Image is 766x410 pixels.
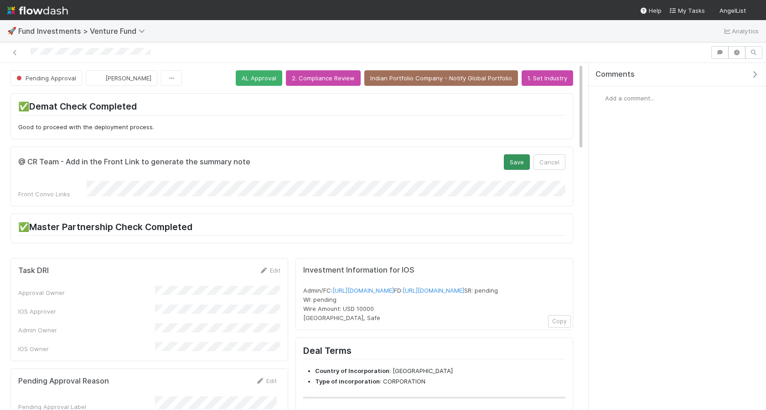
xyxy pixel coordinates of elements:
[719,7,746,14] span: AngelList
[605,95,654,102] span: Add a comment...
[595,70,635,79] span: Comments
[403,287,464,294] a: [URL][DOMAIN_NAME]
[18,221,565,236] h2: ✅Master Partnership Check Completed
[303,345,565,359] h2: Deal Terms
[18,101,565,115] h2: ✅Demat Check Completed
[364,70,518,86] button: Indian Portfolio Company - Notify Global Portfolio
[533,154,565,170] button: Cancel
[236,70,282,86] button: AL Approval
[504,154,530,170] button: Save
[548,315,571,328] button: Copy
[15,74,76,82] span: Pending Approval
[315,367,565,376] li: : [GEOGRAPHIC_DATA]
[18,123,565,132] p: Good to proceed with the deployment process.
[18,326,155,335] div: Admin Owner
[93,74,103,83] img: avatar_f2899df2-d2b9-483b-a052-ca3b1db2e5e2.png
[105,74,151,82] span: [PERSON_NAME]
[303,287,498,321] span: Admin/FC: FD: SR: pending WI: pending Wire Amount: USD 10000 [GEOGRAPHIC_DATA], Safe
[669,6,705,15] a: My Tasks
[669,7,705,14] span: My Tasks
[315,378,380,385] strong: Type of incorporation
[86,70,157,86] button: [PERSON_NAME]
[286,70,361,86] button: 2. Compliance Review
[522,70,573,86] button: 1. Set Industry
[640,6,662,15] div: Help
[18,189,87,199] div: Front Convo Links
[18,307,155,316] div: IOS Approver
[18,158,250,167] h5: @ CR Team - Add in the Front Link to generate the summary note
[596,94,605,103] img: avatar_6daca87a-2c2e-4848-8ddb-62067031c24f.png
[315,377,565,386] li: : CORPORATION
[18,26,150,36] span: Fund Investments > Venture Fund
[315,367,389,374] strong: Country of Incorporation
[18,288,155,297] div: Approval Owner
[18,377,109,386] h5: Pending Approval Reason
[18,266,49,275] h5: Task DRI
[303,266,565,275] h5: Investment Information for IOS
[10,70,82,86] button: Pending Approval
[332,287,394,294] a: [URL][DOMAIN_NAME]
[7,27,16,35] span: 🚀
[18,344,155,353] div: IOS Owner
[259,267,280,274] a: Edit
[255,377,277,384] a: Edit
[723,26,759,37] a: Analytics
[7,3,68,18] img: logo-inverted-e16ddd16eac7371096b0.svg
[750,6,759,16] img: avatar_6daca87a-2c2e-4848-8ddb-62067031c24f.png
